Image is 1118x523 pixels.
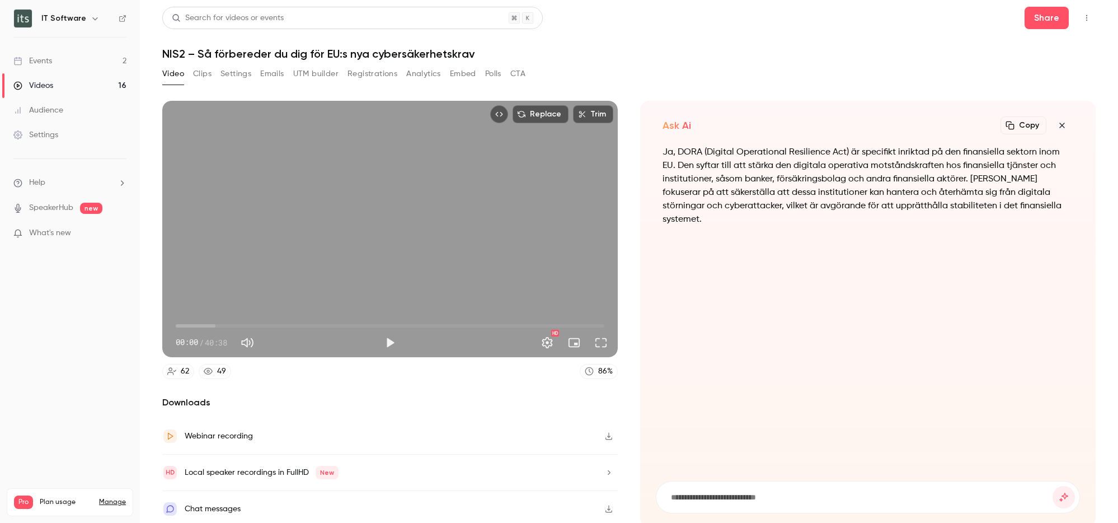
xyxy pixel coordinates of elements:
div: Events [13,55,52,67]
div: HD [551,330,559,337]
span: Pro [14,496,33,509]
button: Top Bar Actions [1078,9,1096,27]
span: Help [29,177,45,189]
span: New [316,466,339,479]
iframe: Noticeable Trigger [113,228,126,239]
h1: NIS2 – Så förbereder du dig för EU:s nya cybersäkerhetskrav [162,47,1096,60]
button: Turn on miniplayer [563,331,585,354]
button: Play [379,331,401,354]
span: Plan usage [40,498,92,507]
span: What's new [29,227,71,239]
button: Emails [260,65,284,83]
li: help-dropdown-opener [13,177,126,189]
div: 86 % [598,366,613,377]
button: Share [1025,7,1069,29]
button: Video [162,65,184,83]
h2: Ask Ai [663,119,691,132]
button: Embed video [490,105,508,123]
h2: Downloads [162,396,618,409]
button: Copy [1000,116,1046,134]
h6: IT Software [41,13,86,24]
img: IT Software [14,10,32,27]
a: SpeakerHub [29,202,73,214]
div: Chat messages [185,502,241,516]
div: 62 [181,366,189,377]
div: 49 [217,366,226,377]
button: CTA [510,65,525,83]
button: Registrations [347,65,397,83]
a: Manage [99,498,126,507]
button: Replace [513,105,569,123]
a: 62 [162,364,194,379]
div: Local speaker recordings in FullHD [185,466,339,479]
span: 00:00 [176,337,198,348]
span: new [80,203,102,214]
button: Settings [220,65,251,83]
button: Trim [573,105,613,123]
a: 86% [580,364,618,379]
div: Videos [13,80,53,91]
button: Clips [193,65,212,83]
button: Full screen [590,331,612,354]
div: 00:00 [176,337,227,348]
div: Audience [13,105,63,116]
a: 49 [199,364,231,379]
button: Mute [236,331,259,354]
div: Search for videos or events [172,12,284,24]
button: Settings [536,331,558,354]
button: Polls [485,65,501,83]
button: Embed [450,65,476,83]
span: 40:38 [205,337,227,348]
p: Ja, DORA (Digital Operational Resilience Act) är specifikt inriktad på den finansiella sektorn in... [663,146,1073,226]
span: / [199,337,204,348]
button: UTM builder [293,65,339,83]
button: Analytics [406,65,441,83]
div: Webinar recording [185,429,253,443]
div: Settings [13,129,58,141]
